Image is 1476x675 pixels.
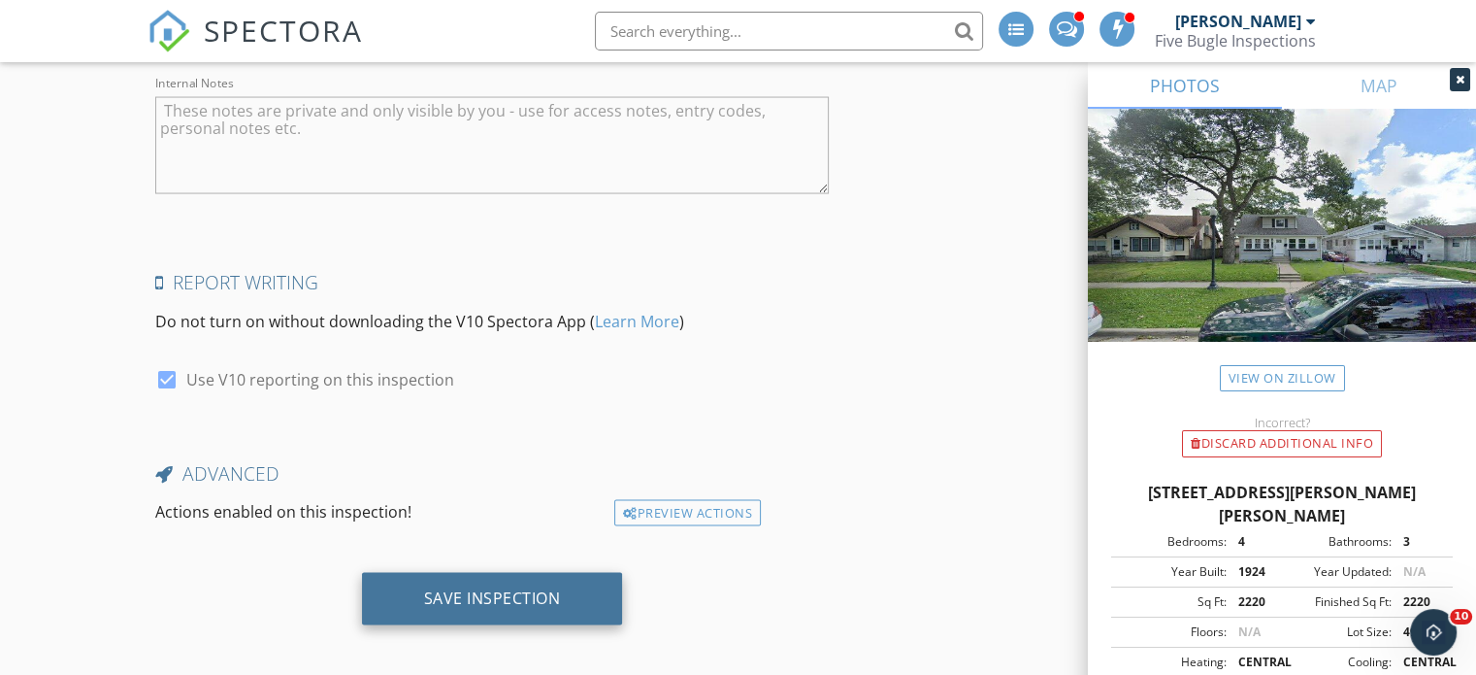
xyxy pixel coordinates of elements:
[1410,609,1457,656] iframe: Intercom live chat
[148,10,190,52] img: The Best Home Inspection Software - Spectora
[1088,109,1476,388] img: streetview
[1238,624,1261,640] span: N/A
[1155,31,1316,51] div: Five Bugle Inspections
[155,461,829,487] h4: Advanced
[204,10,363,51] span: SPECTORA
[155,97,829,194] textarea: Internal Notes
[1282,62,1476,109] a: MAP
[595,12,983,51] input: Search everything...
[1227,654,1282,671] div: CENTRAL
[1392,533,1447,551] div: 3
[1392,593,1447,611] div: 2220
[148,500,607,527] div: Actions enabled on this inspection!
[1117,533,1227,551] div: Bedrooms:
[148,26,363,67] a: SPECTORA
[1392,624,1447,641] div: 4920
[1282,593,1392,611] div: Finished Sq Ft:
[1282,563,1392,581] div: Year Updated:
[1088,415,1476,430] div: Incorrect?
[424,589,561,608] div: Save Inspection
[1117,593,1227,611] div: Sq Ft:
[1175,12,1301,31] div: [PERSON_NAME]
[1227,533,1282,551] div: 4
[1227,563,1282,581] div: 1924
[1117,563,1227,581] div: Year Built:
[1220,365,1345,391] a: View on Zillow
[155,270,829,295] h4: Report Writing
[1088,62,1282,109] a: PHOTOS
[1282,624,1392,641] div: Lot Size:
[1111,481,1453,527] div: [STREET_ADDRESS][PERSON_NAME][PERSON_NAME]
[1282,533,1392,551] div: Bathrooms:
[1403,563,1426,580] span: N/A
[186,370,454,389] label: Use V10 reporting on this inspection
[1392,654,1447,671] div: CENTRAL
[155,310,829,333] p: Do not turn on without downloading the V10 Spectora App ( )
[1282,654,1392,671] div: Cooling:
[614,500,761,527] div: Preview Actions
[1117,654,1227,671] div: Heating:
[1450,609,1472,624] span: 10
[595,311,679,332] a: Learn More
[1117,624,1227,641] div: Floors:
[1182,430,1382,457] div: Discard Additional info
[1227,593,1282,611] div: 2220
